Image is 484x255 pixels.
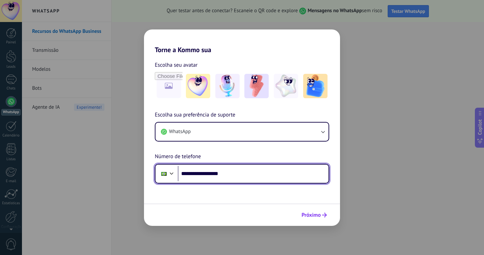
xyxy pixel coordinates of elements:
[169,128,191,135] span: WhatsApp
[303,74,328,98] img: -5.jpeg
[155,123,329,141] button: WhatsApp
[215,74,240,98] img: -2.jpeg
[301,213,321,217] span: Próximo
[244,74,269,98] img: -3.jpeg
[158,167,170,181] div: Brazil: + 55
[144,29,340,54] h2: Torne a Kommo sua
[155,152,201,161] span: Número de telefone
[186,74,210,98] img: -1.jpeg
[155,111,235,120] span: Escolha sua preferência de suporte
[155,61,198,69] span: Escolha seu avatar
[274,74,298,98] img: -4.jpeg
[298,209,330,221] button: Próximo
